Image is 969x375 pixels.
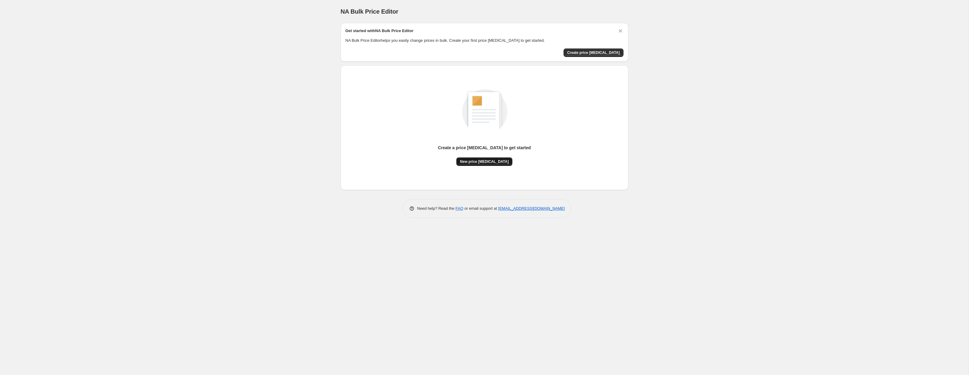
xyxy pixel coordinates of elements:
p: NA Bulk Price Editor helps you easily change prices in bulk. Create your first price [MEDICAL_DAT... [346,38,623,44]
span: Create price [MEDICAL_DATA] [567,50,620,55]
h2: Get started with NA Bulk Price Editor [346,28,414,34]
a: [EMAIL_ADDRESS][DOMAIN_NAME] [498,206,565,211]
p: Create a price [MEDICAL_DATA] to get started [438,145,531,151]
button: New price [MEDICAL_DATA] [456,157,512,166]
a: FAQ [455,206,463,211]
span: NA Bulk Price Editor [341,8,399,15]
span: Need help? Read the [417,206,456,211]
button: Create price change job [564,48,623,57]
span: or email support at [463,206,498,211]
button: Dismiss card [617,28,623,34]
span: New price [MEDICAL_DATA] [460,159,509,164]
